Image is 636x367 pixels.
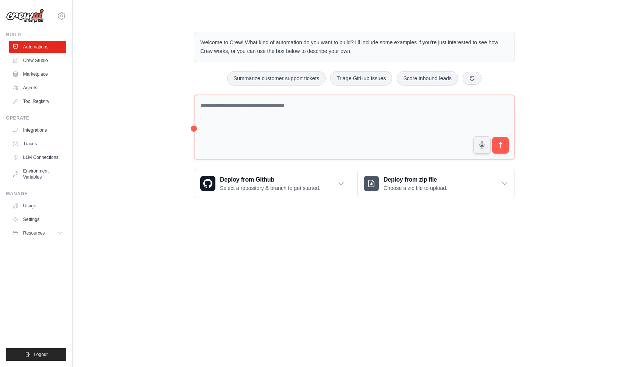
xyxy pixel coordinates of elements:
[9,213,66,225] a: Settings
[9,200,66,212] a: Usage
[220,175,320,184] h3: Deploy from Github
[6,9,44,23] img: Logo
[9,138,66,150] a: Traces
[227,71,326,86] button: Summarize customer support tickets
[6,191,66,197] div: Manage
[6,115,66,121] div: Operate
[9,151,66,163] a: LLM Connections
[6,32,66,38] div: Build
[383,175,447,184] h3: Deploy from zip file
[200,38,508,56] p: Welcome to Crew! What kind of automation do you want to build? I'll include some examples if you'...
[9,41,66,53] a: Automations
[330,71,392,86] button: Triage GitHub issues
[9,124,66,136] a: Integrations
[220,184,320,192] p: Select a repository & branch to get started.
[9,82,66,94] a: Agents
[23,230,45,236] span: Resources
[9,227,66,239] button: Resources
[6,348,66,361] button: Logout
[9,165,66,183] a: Environment Variables
[9,54,66,67] a: Crew Studio
[383,184,447,192] p: Choose a zip file to upload.
[34,351,48,358] span: Logout
[9,95,66,107] a: Tool Registry
[9,68,66,80] a: Marketplace
[397,71,458,86] button: Score inbound leads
